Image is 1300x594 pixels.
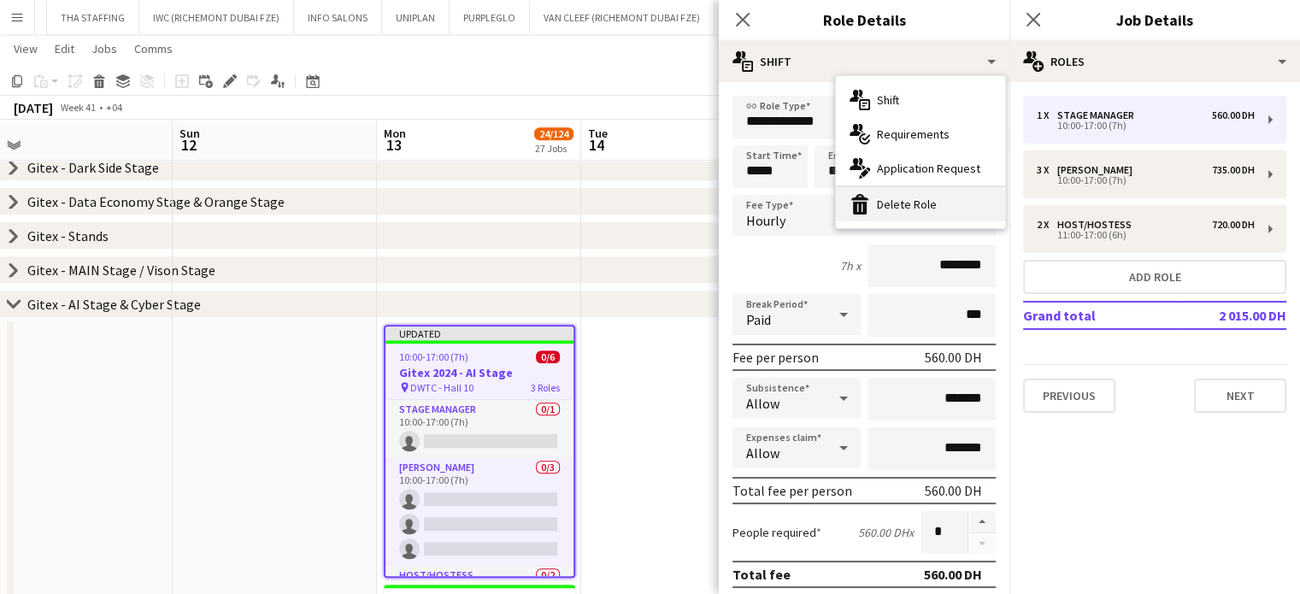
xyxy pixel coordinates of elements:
[27,227,109,244] div: Gitex - Stands
[127,38,179,60] a: Comms
[139,1,294,34] button: IWC (RICHEMONT DUBAI FZE)
[719,41,1009,82] div: Shift
[877,92,899,108] span: Shift
[1037,164,1057,176] div: 3 x
[536,350,560,363] span: 0/6
[7,38,44,60] a: View
[27,296,201,313] div: Gitex - AI Stage & Cyber Stage
[877,126,950,142] span: Requirements
[27,262,215,279] div: Gitex - MAIN Stage / Vison Stage
[384,126,406,141] span: Mon
[530,1,715,34] button: VAN CLEEF (RICHEMONT DUBAI FZE)
[385,458,574,566] app-card-role: [PERSON_NAME]0/310:00-17:00 (7h)
[27,193,285,210] div: Gitex - Data Economy Stage & Orange Stage
[382,1,450,34] button: UNIPLAN
[719,9,1009,31] h3: Role Details
[877,161,980,176] span: Application Request
[746,212,785,229] span: Hourly
[1037,109,1057,121] div: 1 x
[14,41,38,56] span: View
[925,349,982,366] div: 560.00 DH
[410,381,474,394] span: DWTC - Hall 10
[1023,302,1179,329] td: Grand total
[385,400,574,458] app-card-role: Stage Manager0/110:00-17:00 (7h)
[14,99,53,116] div: [DATE]
[399,350,468,363] span: 10:00-17:00 (7h)
[179,126,200,141] span: Sun
[1037,121,1255,130] div: 10:00-17:00 (7h)
[732,566,791,583] div: Total fee
[746,395,779,412] span: Allow
[384,325,575,578] app-job-card: Updated10:00-17:00 (7h)0/6Gitex 2024 - AI Stage DWTC - Hall 103 RolesStage Manager0/110:00-17:00 ...
[836,187,1005,221] div: Delete Role
[534,127,574,140] span: 24/124
[746,311,771,328] span: Paid
[55,41,74,56] span: Edit
[968,511,996,533] button: Increase
[925,482,982,499] div: 560.00 DH
[732,349,819,366] div: Fee per person
[746,444,779,462] span: Allow
[1194,379,1286,413] button: Next
[106,101,122,114] div: +04
[715,1,815,34] button: [PERSON_NAME]
[1212,219,1255,231] div: 720.00 DH
[1057,109,1141,121] div: Stage Manager
[1057,164,1139,176] div: [PERSON_NAME]
[134,41,173,56] span: Comms
[27,159,159,176] div: Gitex - Dark Side Stage
[1212,109,1255,121] div: 560.00 DH
[1009,9,1300,31] h3: Job Details
[535,142,573,155] div: 27 Jobs
[1023,260,1286,294] button: Add role
[1037,219,1057,231] div: 2 x
[450,1,530,34] button: PURPLEGLO
[48,38,81,60] a: Edit
[381,135,406,155] span: 13
[1009,41,1300,82] div: Roles
[924,566,982,583] div: 560.00 DH
[840,258,861,273] div: 7h x
[1057,219,1138,231] div: Host/Hostess
[531,381,560,394] span: 3 Roles
[56,101,99,114] span: Week 41
[1179,302,1286,329] td: 2 015.00 DH
[177,135,200,155] span: 12
[91,41,117,56] span: Jobs
[732,482,852,499] div: Total fee per person
[588,126,608,141] span: Tue
[858,525,914,540] div: 560.00 DH x
[385,365,574,380] h3: Gitex 2024 - AI Stage
[1037,176,1255,185] div: 10:00-17:00 (7h)
[1212,164,1255,176] div: 735.00 DH
[85,38,124,60] a: Jobs
[585,135,608,155] span: 14
[294,1,382,34] button: INFO SALONS
[732,525,821,540] label: People required
[47,1,139,34] button: THA STAFFING
[1023,379,1115,413] button: Previous
[1037,231,1255,239] div: 11:00-17:00 (6h)
[385,326,574,340] div: Updated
